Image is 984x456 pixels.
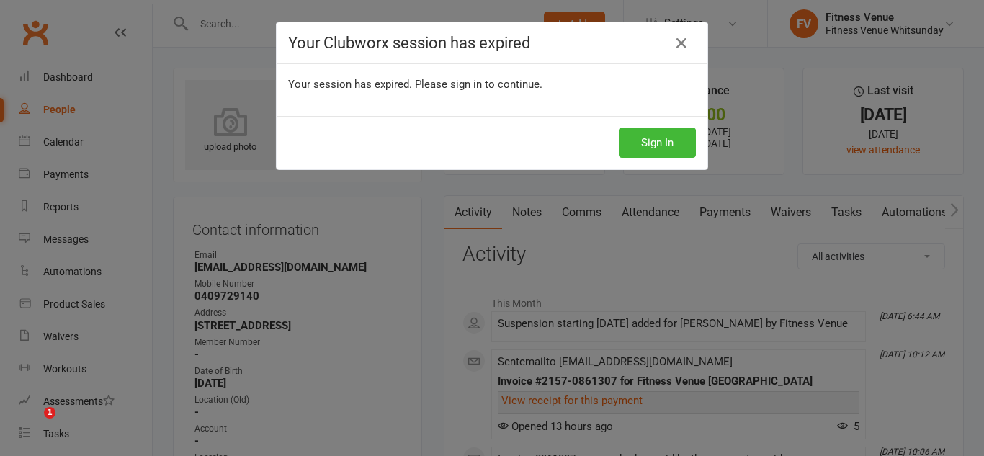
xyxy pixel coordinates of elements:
iframe: Intercom live chat [14,407,49,442]
span: 1 [44,407,55,419]
h4: Your Clubworx session has expired [288,34,696,52]
button: Sign In [619,128,696,158]
span: Your session has expired. Please sign in to continue. [288,78,542,91]
a: Close [670,32,693,55]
